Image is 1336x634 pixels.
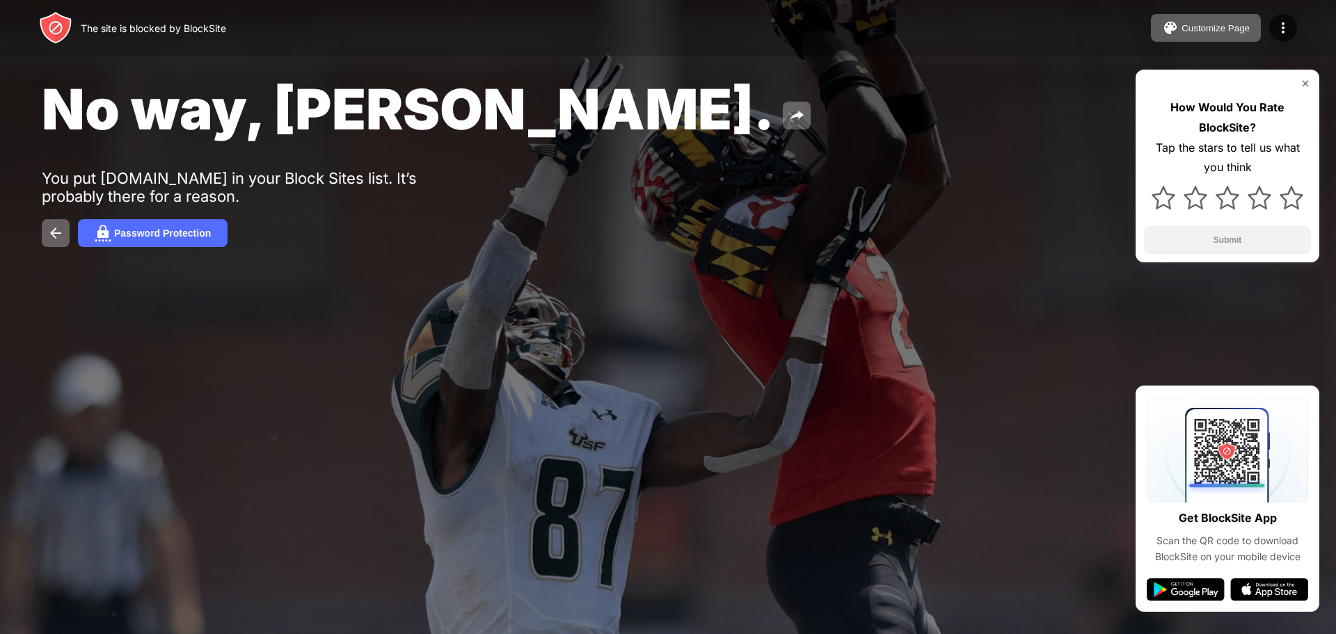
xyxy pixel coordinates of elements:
span: No way, [PERSON_NAME]. [42,75,774,143]
img: rate-us-close.svg [1300,78,1311,89]
div: Get BlockSite App [1179,508,1277,528]
img: google-play.svg [1147,578,1225,601]
div: Customize Page [1182,23,1250,33]
img: star.svg [1216,186,1239,209]
img: header-logo.svg [39,11,72,45]
button: Password Protection [78,219,228,247]
img: star.svg [1152,186,1175,209]
img: app-store.svg [1230,578,1308,601]
img: qrcode.svg [1147,397,1308,502]
img: back.svg [47,225,64,241]
img: star.svg [1248,186,1271,209]
img: star.svg [1184,186,1207,209]
img: star.svg [1280,186,1303,209]
div: How Would You Rate BlockSite? [1144,97,1311,138]
button: Customize Page [1151,14,1261,42]
img: menu-icon.svg [1275,19,1291,36]
img: share.svg [788,107,805,124]
div: Tap the stars to tell us what you think [1144,138,1311,178]
img: password.svg [95,225,111,241]
div: Scan the QR code to download BlockSite on your mobile device [1147,533,1308,564]
div: The site is blocked by BlockSite [81,22,226,34]
div: You put [DOMAIN_NAME] in your Block Sites list. It’s probably there for a reason. [42,169,472,205]
div: Password Protection [114,228,211,239]
img: pallet.svg [1162,19,1179,36]
button: Submit [1144,226,1311,254]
